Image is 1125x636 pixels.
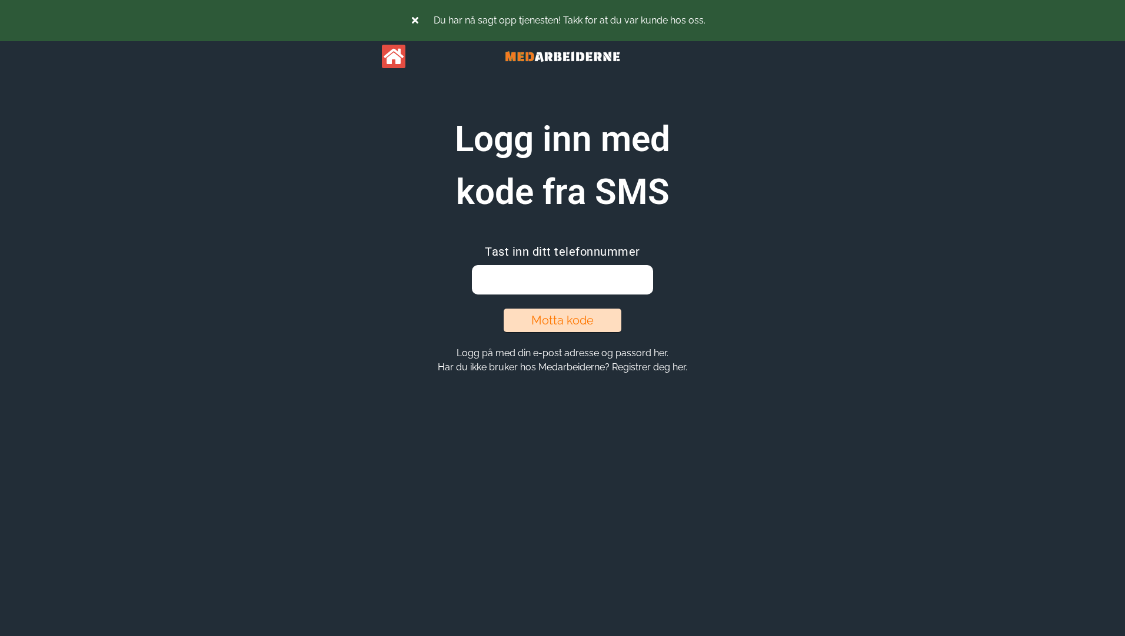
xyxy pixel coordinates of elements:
[504,309,621,332] button: Motta kode
[434,361,691,373] button: Har du ikke bruker hos Medarbeiderne? Registrer deg her.
[485,245,640,259] span: Tast inn ditt telefonnummer
[474,35,651,78] img: Banner
[453,347,672,359] button: Logg på med din e-post adresse og passord her.
[415,113,710,219] h1: Logg inn med kode fra SMS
